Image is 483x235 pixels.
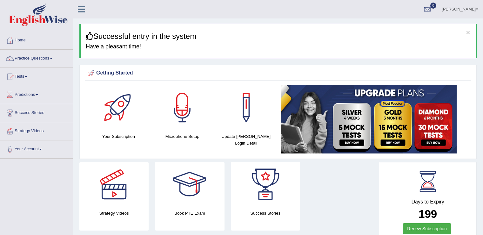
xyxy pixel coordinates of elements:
a: Home [0,32,73,47]
img: small5.jpg [281,85,457,153]
a: Strategy Videos [0,122,73,138]
div: Getting Started [87,68,469,78]
h4: Have a pleasant time! [86,44,472,50]
a: Predictions [0,86,73,102]
a: Success Stories [0,104,73,120]
h4: Your Subscription [90,133,147,140]
h4: Strategy Videos [79,210,149,217]
b: 199 [419,208,437,220]
a: Renew Subscription [403,223,451,234]
button: × [466,29,470,36]
span: 0 [430,3,437,9]
a: Your Account [0,140,73,156]
h4: Days to Expiry [386,199,469,205]
h4: Book PTE Exam [155,210,224,217]
h4: Microphone Setup [154,133,211,140]
h4: Update [PERSON_NAME] Login Detail [218,133,275,146]
a: Practice Questions [0,50,73,66]
h4: Success Stories [231,210,300,217]
a: Tests [0,68,73,84]
h3: Successful entry in the system [86,32,472,40]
